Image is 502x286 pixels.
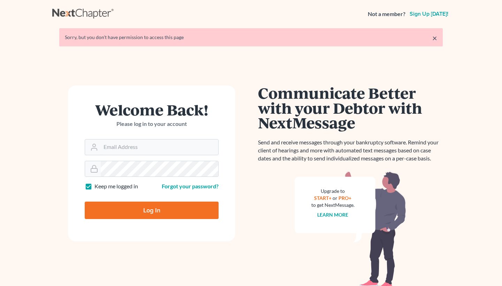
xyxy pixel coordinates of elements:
label: Keep me logged in [94,182,138,190]
input: Email Address [101,140,218,155]
div: Sorry, but you don't have permission to access this page [65,34,437,41]
p: Please log in to your account [85,120,219,128]
span: or [333,195,338,201]
p: Send and receive messages through your bankruptcy software. Remind your client of hearings and mo... [258,138,443,163]
h1: Communicate Better with your Debtor with NextMessage [258,85,443,130]
div: Upgrade to [311,188,355,195]
a: × [432,34,437,42]
h1: Welcome Back! [85,102,219,117]
a: START+ [314,195,332,201]
input: Log In [85,202,219,219]
a: Forgot your password? [162,183,219,189]
a: Sign up [DATE]! [408,11,450,17]
a: Learn more [318,212,349,218]
a: PRO+ [339,195,352,201]
div: to get NextMessage. [311,202,355,209]
strong: Not a member? [368,10,405,18]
